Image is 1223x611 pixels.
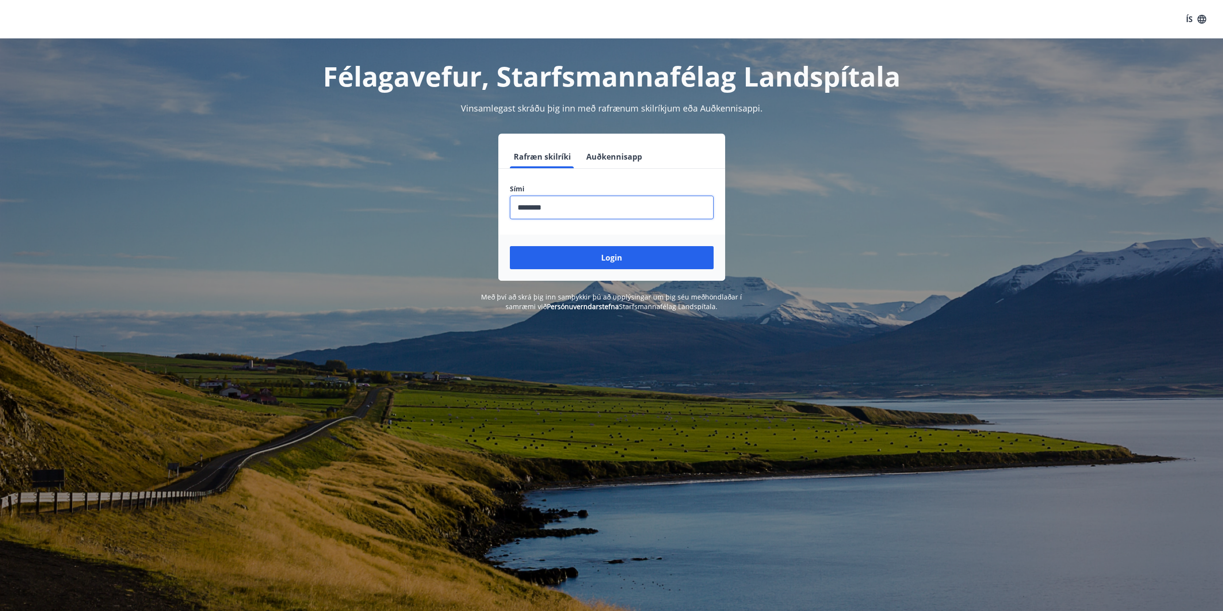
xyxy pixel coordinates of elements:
button: Login [510,246,714,269]
button: Auðkennisapp [582,145,646,168]
span: Vinsamlegast skráðu þig inn með rafrænum skilríkjum eða Auðkennisappi. [461,102,763,114]
span: Með því að skrá þig inn samþykkir þú að upplýsingar um þig séu meðhöndlaðar í samræmi við Starfsm... [481,292,742,311]
h1: Félagavefur, Starfsmannafélag Landspítala [277,58,946,94]
button: Rafræn skilríki [510,145,575,168]
button: ÍS [1181,11,1211,28]
label: Sími [510,184,714,194]
a: Persónuverndarstefna [547,302,619,311]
